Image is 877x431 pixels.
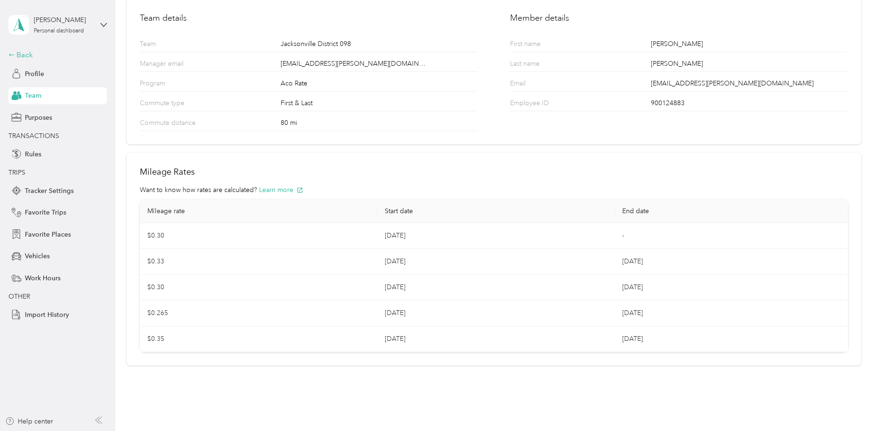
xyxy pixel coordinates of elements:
td: [DATE] [615,300,852,326]
td: [DATE] [615,275,852,300]
div: 900124883 [651,98,847,111]
p: Program [140,78,212,91]
div: [PERSON_NAME] [651,59,847,71]
th: End date [615,200,852,223]
span: Purposes [25,113,52,123]
th: Start date [377,200,615,223]
p: First name [510,39,582,52]
iframe: Everlance-gr Chat Button Frame [824,378,877,431]
span: [EMAIL_ADDRESS][PERSON_NAME][DOMAIN_NAME] [281,59,428,69]
td: $0.30 [140,275,377,300]
p: Team [140,39,212,52]
div: First & Last [281,98,477,111]
h2: Team details [140,12,477,24]
div: Personal dashboard [34,28,84,34]
td: [DATE] [377,223,615,249]
td: [DATE] [377,275,615,300]
span: Tracker Settings [25,186,74,196]
td: - [615,223,852,249]
span: Import History [25,310,69,320]
h2: Mileage Rates [140,166,847,178]
td: [DATE] [377,249,615,275]
div: Back [8,49,102,61]
span: Rules [25,149,41,159]
td: $0.265 [140,300,377,326]
span: OTHER [8,292,30,300]
button: Learn more [259,185,303,195]
span: Profile [25,69,44,79]
td: $0.35 [140,326,377,352]
div: Aco Rate [281,78,477,91]
div: Jacksonville District 098 [281,39,477,52]
td: [DATE] [615,326,852,352]
button: Help center [5,416,53,426]
div: 80 mi [281,118,477,131]
td: [DATE] [615,249,852,275]
p: Commute type [140,98,212,111]
td: [DATE] [377,300,615,326]
td: $0.30 [140,223,377,249]
p: Manager email [140,59,212,71]
p: Employee ID [510,98,582,111]
td: [DATE] [377,326,615,352]
th: Mileage rate [140,200,377,223]
p: Last name [510,59,582,71]
span: Work Hours [25,273,61,283]
h2: Member details [510,12,847,24]
div: [PERSON_NAME] [651,39,847,52]
span: Team [25,91,41,100]
span: TRIPS [8,169,25,177]
p: Email [510,78,582,91]
td: $0.33 [140,249,377,275]
p: Commute distance [140,118,212,131]
span: Favorite Trips [25,208,66,217]
div: [PERSON_NAME] [34,15,92,25]
span: Vehicles [25,251,50,261]
span: TRANSACTIONS [8,132,59,140]
div: [EMAIL_ADDRESS][PERSON_NAME][DOMAIN_NAME] [651,78,847,91]
span: Favorite Places [25,230,71,239]
div: Want to know how rates are calculated? [140,185,847,195]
